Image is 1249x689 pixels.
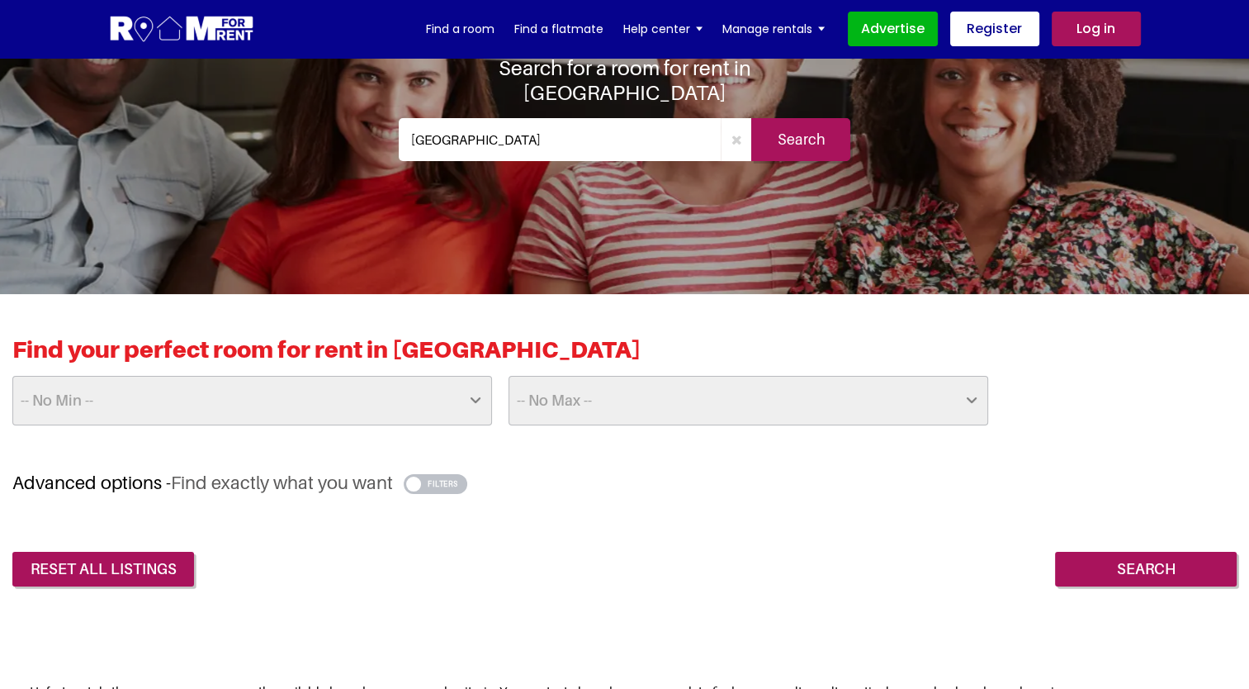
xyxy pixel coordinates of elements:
[950,12,1039,46] a: Register
[848,12,938,46] a: Advertise
[399,55,851,105] h1: Search for a room for rent in [GEOGRAPHIC_DATA]
[399,118,721,161] input: Where do you want to live. Search by town or postcode
[12,472,1237,494] h3: Advanced options -
[1052,12,1141,46] a: Log in
[426,17,494,41] a: Find a room
[623,17,703,41] a: Help center
[751,118,850,161] input: Search
[109,14,255,45] img: Logo for Room for Rent, featuring a welcoming design with a house icon and modern typography
[514,17,603,41] a: Find a flatmate
[12,335,1237,376] h2: Find your perfect room for rent in [GEOGRAPHIC_DATA]
[171,472,393,493] span: Find exactly what you want
[12,552,194,587] a: reset all listings
[722,17,825,41] a: Manage rentals
[1055,552,1237,587] input: Search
